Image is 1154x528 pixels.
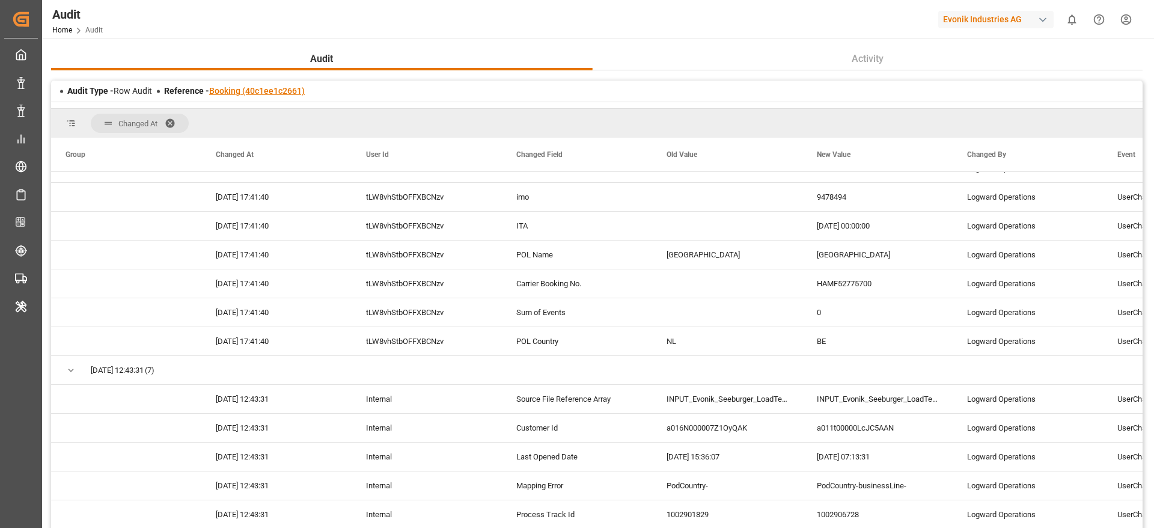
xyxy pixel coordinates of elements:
div: Sum of Events [502,298,652,327]
a: Home [52,26,72,34]
div: Customer Id [502,414,652,442]
div: Logward Operations [953,241,1103,269]
div: Logward Operations [953,183,1103,211]
div: Source File Reference Array [502,385,652,413]
div: Logward Operations [953,298,1103,327]
span: User Id [366,150,389,159]
div: Audit [52,5,103,23]
div: ITA [502,212,652,240]
a: Booking (40c1ee1c2661) [209,86,305,96]
span: Activity [847,52,888,66]
div: Carrier Booking No. [502,269,652,298]
div: [DATE] 17:41:40 [201,183,352,211]
span: Audit [305,52,338,66]
div: [DATE] 17:41:40 [201,269,352,298]
span: [DATE] 12:43:31 [91,357,144,384]
div: POL Country [502,327,652,355]
div: a016N000007Z1OyQAK [652,414,802,442]
button: Activity [593,48,1143,70]
div: a011t00000LcJC5AAN [802,414,953,442]
div: [DATE] 17:41:40 [201,298,352,327]
div: PodCountry-businessLine- [802,471,953,500]
div: Mapping Error [502,471,652,500]
div: [GEOGRAPHIC_DATA] [652,241,802,269]
div: Internal [352,443,502,471]
div: Logward Operations [953,414,1103,442]
span: Event [1117,150,1135,159]
div: [DATE] 12:43:31 [201,443,352,471]
div: [DATE] 07:13:31 [802,443,953,471]
div: Logward Operations [953,212,1103,240]
button: Audit [51,48,593,70]
div: BE [802,327,953,355]
div: INPUT_Evonik_Seeburger_LoadTenderOcean_1002901824_20250627173048250.xml,INPUT_Evonik_Seeburger_Lo... [652,385,802,413]
div: Logward Operations [953,443,1103,471]
div: Internal [352,471,502,500]
div: [DATE] 12:43:31 [201,414,352,442]
span: Audit Type - [67,86,114,96]
div: INPUT_Evonik_Seeburger_LoadTenderOcean_1002901824_20250627173048250.xml,INPUT_Evonik_Seeburger_Lo... [802,385,953,413]
div: [DATE] 17:41:40 [201,212,352,240]
div: Logward Operations [953,327,1103,355]
span: Reference - [164,86,305,96]
div: Last Opened Date [502,443,652,471]
div: [DATE] 12:43:31 [201,385,352,413]
div: Row Audit [67,85,152,97]
span: Changed Field [516,150,563,159]
div: NL [652,327,802,355]
div: [GEOGRAPHIC_DATA] [802,241,953,269]
div: HAMF52775700 [802,269,953,298]
div: tLW8vhStbOFFXBCNzv [352,327,502,355]
button: show 0 new notifications [1058,6,1085,33]
div: POL Name [502,241,652,269]
div: tLW8vhStbOFFXBCNzv [352,183,502,211]
div: Logward Operations [953,385,1103,413]
div: tLW8vhStbOFFXBCNzv [352,212,502,240]
div: imo [502,183,652,211]
div: tLW8vhStbOFFXBCNzv [352,298,502,327]
button: Help Center [1085,6,1113,33]
span: Changed By [967,150,1006,159]
div: PodCountry- [652,471,802,500]
span: Group [66,150,85,159]
div: tLW8vhStbOFFXBCNzv [352,269,502,298]
div: [DATE] 00:00:00 [802,212,953,240]
div: [DATE] 17:41:40 [201,327,352,355]
button: Evonik Industries AG [938,8,1058,31]
div: Logward Operations [953,471,1103,500]
span: New Value [817,150,850,159]
span: Changed At [216,150,254,159]
div: Evonik Industries AG [938,11,1054,28]
div: Internal [352,414,502,442]
span: (7) [145,357,154,384]
div: 0 [802,298,953,327]
span: Old Value [667,150,697,159]
div: Logward Operations [953,269,1103,298]
div: [DATE] 12:43:31 [201,471,352,500]
div: [DATE] 17:41:40 [201,241,352,269]
span: Changed At [118,119,157,128]
div: tLW8vhStbOFFXBCNzv [352,241,502,269]
div: [DATE] 15:36:07 [652,443,802,471]
div: Internal [352,385,502,413]
div: 9478494 [802,183,953,211]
